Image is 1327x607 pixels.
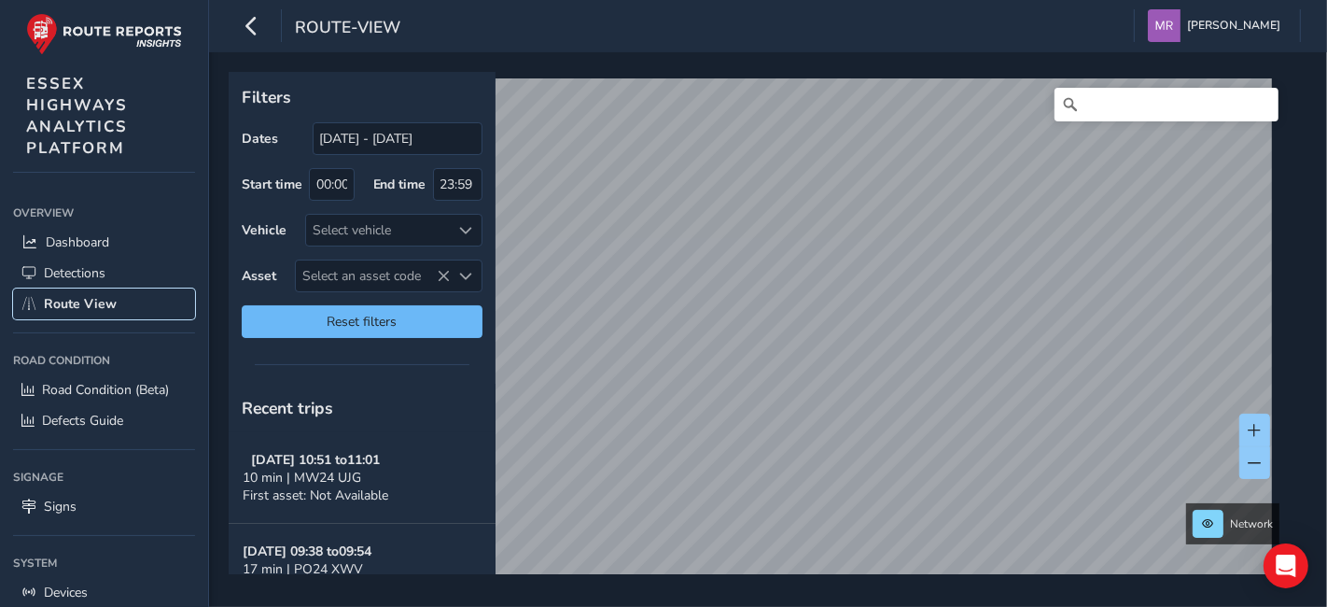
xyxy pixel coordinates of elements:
[42,412,123,430] span: Defects Guide
[242,176,302,193] label: Start time
[26,13,182,55] img: rr logo
[242,267,276,285] label: Asset
[243,469,361,487] span: 10 min | MW24 UJG
[242,221,286,239] label: Vehicle
[243,487,388,504] span: First asset: Not Available
[13,405,195,436] a: Defects Guide
[306,215,451,246] div: Select vehicle
[13,463,195,491] div: Signage
[243,543,371,560] strong: [DATE] 09:38 to 09:54
[13,491,195,522] a: Signs
[451,261,482,291] div: Select an asset code
[44,584,88,601] span: Devices
[1187,9,1280,42] span: [PERSON_NAME]
[13,227,195,258] a: Dashboard
[1264,543,1308,588] div: Open Intercom Messenger
[243,560,363,578] span: 17 min | PO24 XWV
[13,289,195,319] a: Route View
[1148,9,1287,42] button: [PERSON_NAME]
[13,258,195,289] a: Detections
[251,451,380,469] strong: [DATE] 10:51 to 11:01
[44,295,117,313] span: Route View
[229,432,496,524] button: [DATE] 10:51 to11:0110 min | MW24 UJGFirst asset: Not Available
[242,305,482,338] button: Reset filters
[242,130,278,148] label: Dates
[242,85,482,109] p: Filters
[13,199,195,227] div: Overview
[1055,88,1278,121] input: Search
[256,313,468,331] span: Reset filters
[295,16,400,42] span: route-view
[13,346,195,374] div: Road Condition
[44,264,105,282] span: Detections
[13,374,195,405] a: Road Condition (Beta)
[46,233,109,251] span: Dashboard
[26,73,128,159] span: ESSEX HIGHWAYS ANALYTICS PLATFORM
[296,261,451,291] span: Select an asset code
[42,381,169,399] span: Road Condition (Beta)
[373,176,426,193] label: End time
[1230,516,1273,531] span: Network
[13,549,195,577] div: System
[242,397,333,419] span: Recent trips
[1148,9,1180,42] img: diamond-layout
[44,498,77,515] span: Signs
[235,78,1272,596] canvas: Map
